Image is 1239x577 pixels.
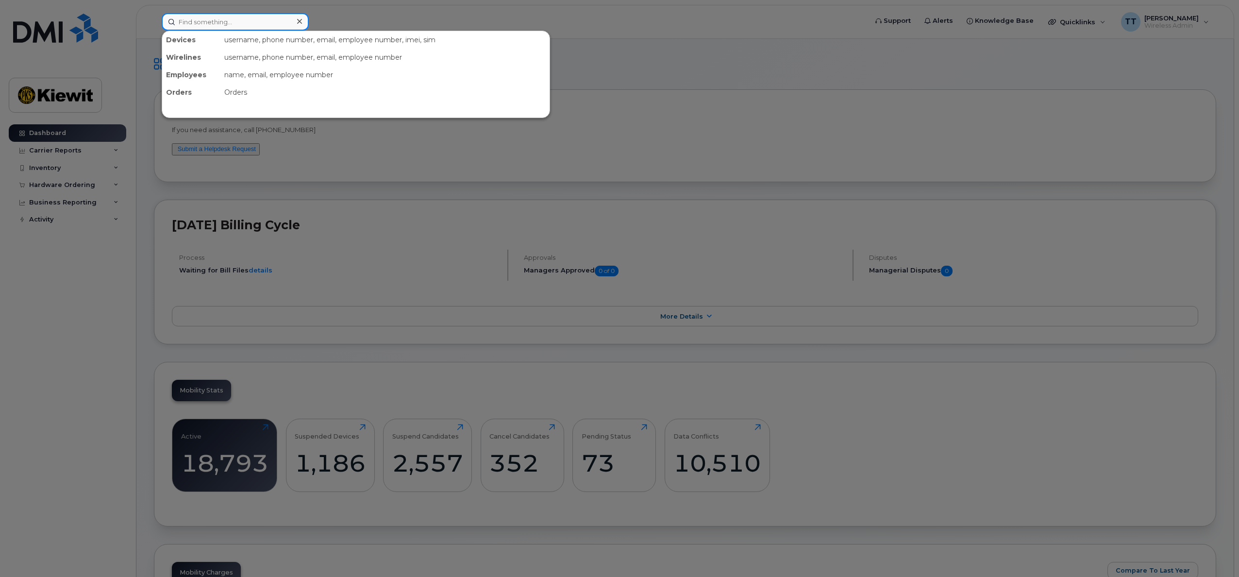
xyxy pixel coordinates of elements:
div: Wirelines [162,49,220,66]
div: name, email, employee number [220,66,550,84]
div: Devices [162,31,220,49]
div: username, phone number, email, employee number, imei, sim [220,31,550,49]
div: Orders [162,84,220,101]
div: Orders [220,84,550,101]
div: username, phone number, email, employee number [220,49,550,66]
div: Employees [162,66,220,84]
iframe: Messenger Launcher [1197,535,1232,570]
